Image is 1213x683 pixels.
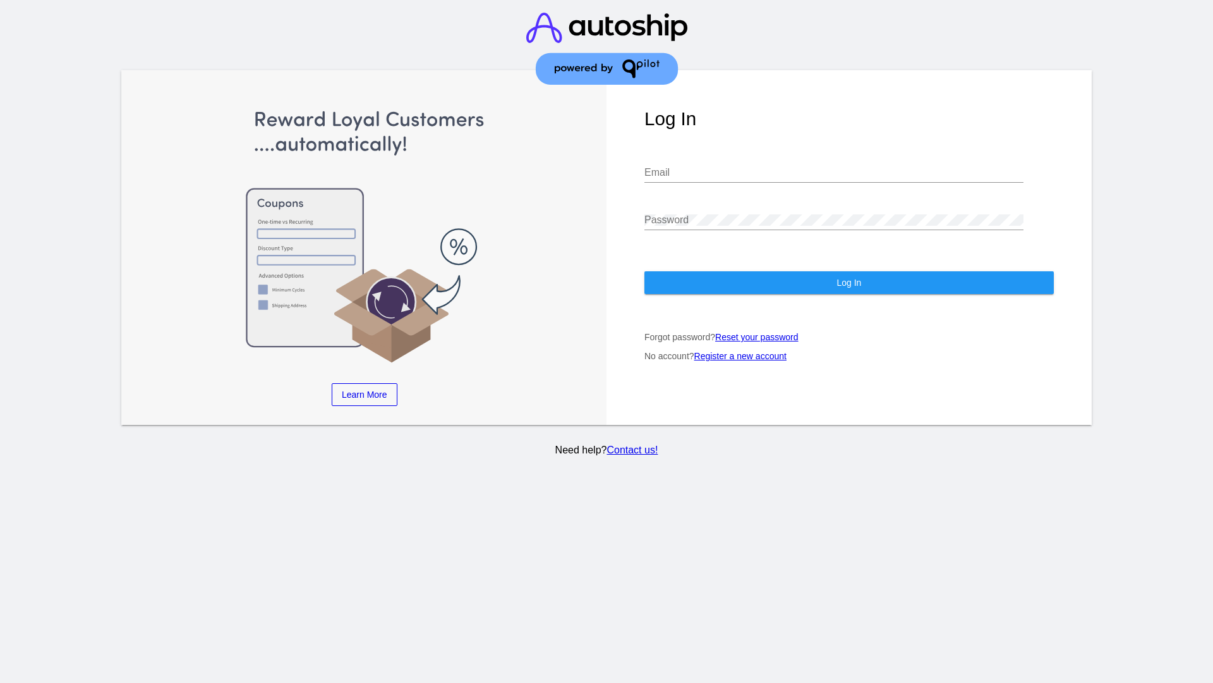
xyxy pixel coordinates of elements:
[644,351,1054,361] p: No account?
[644,332,1054,342] p: Forgot password?
[332,383,397,406] a: Learn More
[342,390,387,400] span: Learn More
[715,332,799,342] a: Reset your password
[836,278,861,288] span: Log In
[606,445,658,455] a: Contact us!
[644,271,1054,294] button: Log In
[119,445,1094,456] p: Need help?
[644,108,1054,130] h1: Log In
[694,351,787,361] a: Register a new account
[644,167,1023,178] input: Email
[160,108,569,364] img: Apply Coupons Automatically to Scheduled Orders with QPilot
